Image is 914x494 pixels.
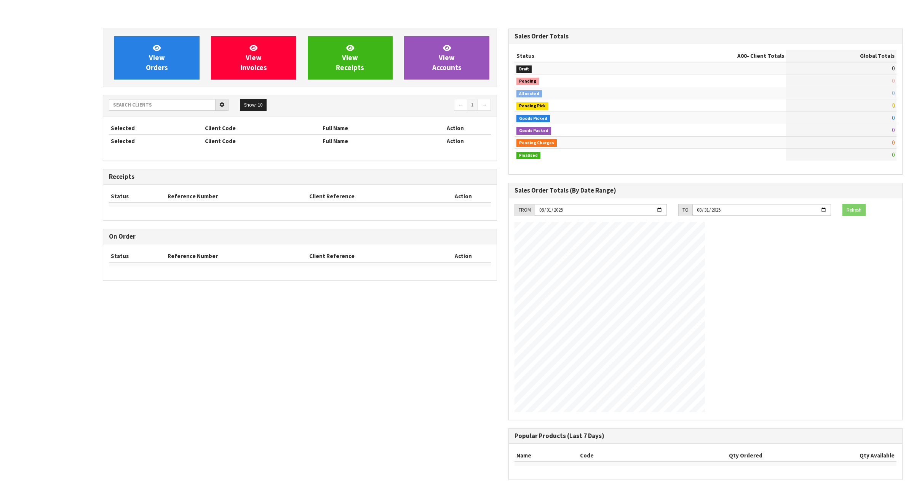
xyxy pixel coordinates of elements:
[146,43,168,72] span: View Orders
[336,43,364,72] span: View Receipts
[892,126,895,134] span: 0
[892,139,895,146] span: 0
[786,50,896,62] th: Global Totals
[516,65,532,73] span: Draft
[109,190,166,202] th: Status
[420,122,491,134] th: Action
[436,190,491,202] th: Action
[109,233,491,240] h3: On Order
[892,114,895,121] span: 0
[892,151,895,158] span: 0
[516,90,542,98] span: Allocated
[420,135,491,147] th: Action
[892,77,895,84] span: 0
[578,449,638,462] th: Code
[307,250,436,262] th: Client Reference
[516,115,550,123] span: Goods Picked
[764,449,896,462] th: Qty Available
[641,50,786,62] th: - Client Totals
[515,187,896,194] h3: Sales Order Totals (By Date Range)
[515,432,896,440] h3: Popular Products (Last 7 Days)
[516,152,540,159] span: Finalised
[842,204,866,216] button: Refresh
[109,122,203,134] th: Selected
[515,33,896,40] h3: Sales Order Totals
[114,36,200,80] a: ViewOrders
[638,449,764,462] th: Qty Ordered
[109,99,216,111] input: Search clients
[515,449,578,462] th: Name
[240,99,267,111] button: Show: 10
[109,173,491,180] h3: Receipts
[516,139,557,147] span: Pending Charges
[516,102,548,110] span: Pending Pick
[678,204,692,216] div: TO
[515,50,641,62] th: Status
[211,36,296,80] a: ViewInvoices
[467,99,478,111] a: 1
[305,99,491,112] nav: Page navigation
[515,204,535,216] div: FROM
[516,127,551,135] span: Goods Packed
[737,52,747,59] span: A00
[203,135,320,147] th: Client Code
[892,102,895,109] span: 0
[516,78,539,85] span: Pending
[321,135,420,147] th: Full Name
[308,36,393,80] a: ViewReceipts
[436,250,491,262] th: Action
[321,122,420,134] th: Full Name
[478,99,491,111] a: →
[404,36,489,80] a: ViewAccounts
[240,43,267,72] span: View Invoices
[432,43,462,72] span: View Accounts
[166,190,307,202] th: Reference Number
[203,122,320,134] th: Client Code
[892,89,895,97] span: 0
[109,250,166,262] th: Status
[892,65,895,72] span: 0
[454,99,467,111] a: ←
[109,135,203,147] th: Selected
[307,190,436,202] th: Client Reference
[166,250,307,262] th: Reference Number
